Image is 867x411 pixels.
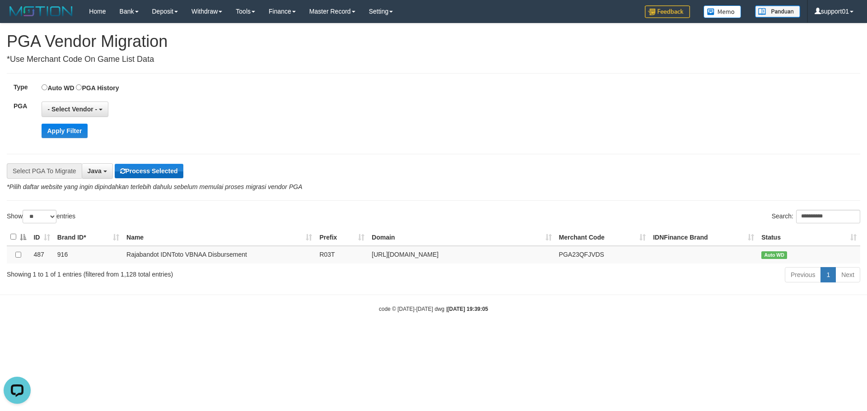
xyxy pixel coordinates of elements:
span: Java [88,167,102,175]
label: PGA History [76,83,119,92]
th: IDNFinance Brand: activate to sort column ascending [649,228,758,246]
label: Search: [772,210,860,223]
img: Feedback.jpg [645,5,690,18]
select: Showentries [23,210,56,223]
a: 1 [820,267,836,282]
span: Auto WD [761,251,787,259]
i: *Pilih daftar website yang ingin dipindahkan terlebih dahulu sebelum memulai proses migrasi vendo... [7,183,302,190]
td: [URL][DOMAIN_NAME] [368,246,555,263]
div: Showing 1 to 1 of 1 entries (filtered from 1,128 total entries) [7,266,354,279]
small: code © [DATE]-[DATE] dwg | [379,306,488,312]
h4: *Use Merchant Code On Game List Data [7,55,860,64]
th: ID: activate to sort column ascending [30,228,53,246]
th: Merchant Code: activate to sort column ascending [555,228,650,246]
a: Next [835,267,860,282]
td: 916 [54,246,123,263]
input: PGA History [76,84,82,90]
label: Show entries [7,210,75,223]
td: R03T [316,246,368,263]
img: panduan.png [755,5,800,18]
button: Java [82,163,113,179]
input: Auto WD [42,84,47,90]
td: Rajabandot IDNToto VBNAA Disbursement [123,246,316,263]
span: - Select Vendor - [47,106,97,113]
strong: [DATE] 19:39:05 [447,306,488,312]
td: PGA23QFJVDS [555,246,650,263]
th: Name: activate to sort column ascending [123,228,316,246]
h1: PGA Vendor Migration [7,32,860,51]
label: PGA [7,102,42,111]
th: Prefix: activate to sort column ascending [316,228,368,246]
th: Brand ID*: activate to sort column ascending [54,228,123,246]
label: Auto WD [42,83,74,92]
input: Search: [796,210,860,223]
label: Type [7,83,42,92]
img: Button%20Memo.svg [704,5,741,18]
button: - Select Vendor - [42,102,108,117]
button: Open LiveChat chat widget [4,4,31,31]
a: Previous [785,267,821,282]
img: MOTION_logo.png [7,5,75,18]
th: Domain: activate to sort column ascending [368,228,555,246]
td: 487 [30,246,53,263]
div: Select PGA To Migrate [7,163,82,179]
button: Apply Filter [42,124,87,138]
th: Status: activate to sort column ascending [758,228,860,246]
button: Process Selected [115,164,183,178]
